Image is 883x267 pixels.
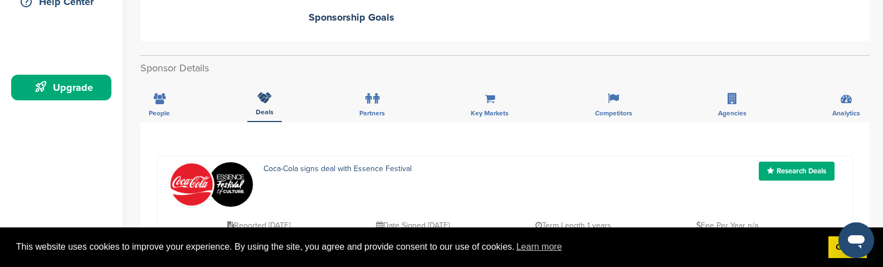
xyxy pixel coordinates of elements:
h2: Sponsor Details [140,61,870,76]
span: Key Markets [471,110,509,116]
span: Analytics [832,110,860,116]
div: Upgrade [17,77,111,98]
span: Partners [359,110,385,116]
p: Reported [DATE] [227,219,290,232]
a: Upgrade [11,75,111,100]
a: dismiss cookie message [828,236,867,259]
iframe: Button to launch messaging window [838,222,874,258]
span: Agencies [718,110,747,116]
img: Yiv9g f7 400x400 [208,162,253,207]
p: Fee Per Year n/a [696,219,758,232]
h2: Sponsorship Goals [309,10,699,25]
a: Coca-Cola signs deal with Essence Festival [264,164,412,173]
p: Date Signed [DATE] [376,219,450,232]
span: Deals [256,109,274,115]
span: Competitors [595,110,632,116]
span: This website uses cookies to improve your experience. By using the site, you agree and provide co... [16,239,819,255]
p: Term Length 1 years [535,219,611,232]
a: Research Deals [759,162,835,181]
img: 451ddf96e958c635948cd88c29892565 [169,162,214,207]
a: learn more about cookies [515,239,564,255]
span: People [149,110,170,116]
